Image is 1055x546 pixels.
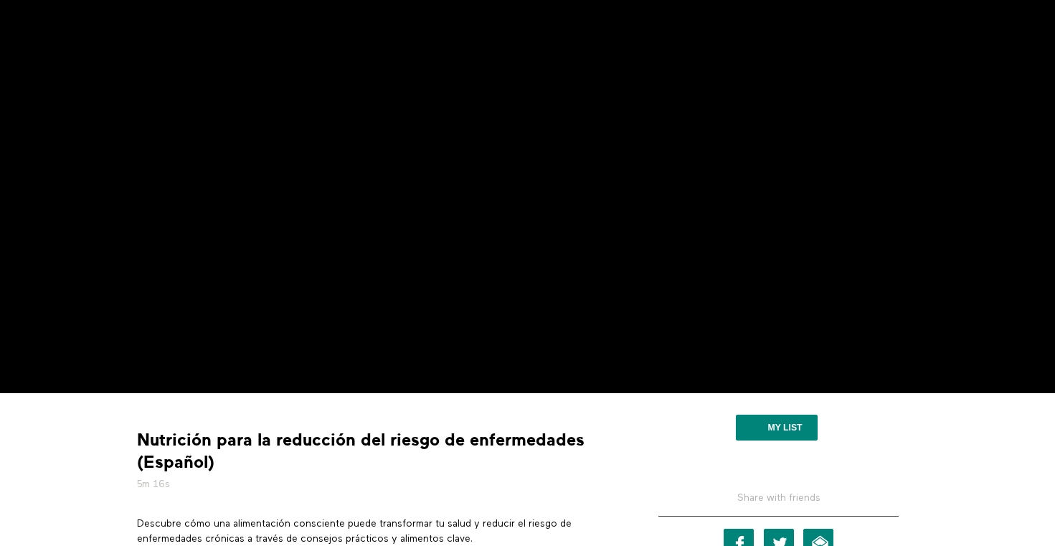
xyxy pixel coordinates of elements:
p: Descubre cómo una alimentación consciente puede transformar tu salud y reducir el riesgo de enfer... [137,517,618,546]
button: My list [736,415,817,441]
strong: Nutrición para la reducción del riesgo de enfermedades (Español) [137,429,618,474]
h5: Share with friends [658,491,899,517]
h5: 5m 16s [137,477,618,491]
